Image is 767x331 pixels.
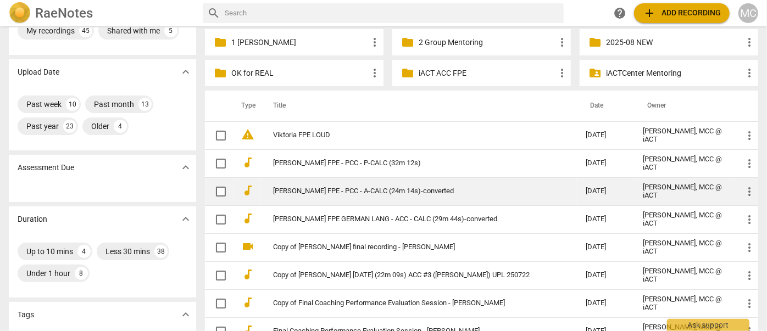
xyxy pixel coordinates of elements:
[179,161,192,174] span: expand_more
[91,121,109,132] div: Older
[241,240,254,253] span: videocam
[26,121,59,132] div: Past year
[643,7,656,20] span: add
[577,177,634,205] td: [DATE]
[105,246,150,257] div: Less 30 mins
[743,213,756,226] span: more_vert
[26,268,70,279] div: Under 1 hour
[241,184,254,197] span: audiotrack
[9,2,31,24] img: Logo
[368,36,381,49] span: more_vert
[555,36,569,49] span: more_vert
[743,129,756,142] span: more_vert
[241,296,254,309] span: audiotrack
[577,121,634,149] td: [DATE]
[743,241,756,254] span: more_vert
[63,120,76,133] div: 23
[18,214,47,225] p: Duration
[643,211,725,228] div: [PERSON_NAME], MCC @ iACT
[643,183,725,200] div: [PERSON_NAME], MCC @ iACT
[75,267,88,280] div: 8
[613,7,626,20] span: help
[273,215,546,223] a: [PERSON_NAME] FPE GERMAN LANG - ACC - CALC (29m 44s)-converted
[577,261,634,289] td: [DATE]
[107,25,160,36] div: Shared with me
[154,245,168,258] div: 38
[18,66,59,78] p: Upload Date
[18,309,34,321] p: Tags
[634,91,734,121] th: Owner
[79,24,92,37] div: 45
[577,91,634,121] th: Date
[177,211,194,227] button: Show more
[643,7,721,20] span: Add recording
[743,66,756,80] span: more_vert
[225,4,559,22] input: Search
[177,306,194,323] button: Show more
[588,66,602,80] span: folder_shared
[419,37,555,48] p: 2 Group Mentoring
[643,127,725,144] div: [PERSON_NAME], MCC @ iACT
[273,187,546,195] a: [PERSON_NAME] FPE - PCC - A-CALC (24m 14s)-converted
[273,271,546,279] a: Copy of [PERSON_NAME] [DATE] (22m 09s) ACC #3 ([PERSON_NAME]) UPL 250722
[743,157,756,170] span: more_vert
[9,2,194,24] a: LogoRaeNotes
[231,68,368,79] p: OK for REAL
[577,289,634,317] td: [DATE]
[273,131,546,139] a: Viktoria FPE LOUD
[179,308,192,321] span: expand_more
[214,66,227,80] span: folder
[606,68,743,79] p: iACTCenter Mentoring
[643,267,725,284] div: [PERSON_NAME], MCC @ iACT
[643,239,725,256] div: [PERSON_NAME], MCC @ iACT
[35,5,93,21] h2: RaeNotes
[177,64,194,80] button: Show more
[231,37,368,48] p: 1 Matthew Mentoring
[555,66,569,80] span: more_vert
[743,297,756,310] span: more_vert
[273,243,546,251] a: Copy of [PERSON_NAME] final recording - [PERSON_NAME]
[241,156,254,169] span: audiotrack
[177,159,194,176] button: Show more
[94,99,134,110] div: Past month
[214,36,227,49] span: folder
[241,268,254,281] span: audiotrack
[606,37,743,48] p: 2025-08 NEW
[179,65,192,78] span: expand_more
[401,36,414,49] span: folder
[743,36,756,49] span: more_vert
[26,25,75,36] div: My recordings
[26,99,62,110] div: Past week
[273,299,546,307] a: Copy of Final Coaching Performance Evaluation Session - [PERSON_NAME]
[610,3,630,23] a: Help
[66,98,79,111] div: 10
[114,120,127,133] div: 4
[738,3,758,23] button: MC
[77,245,91,258] div: 4
[273,159,546,167] a: [PERSON_NAME] FPE - PCC - P-CALC (32m 12s)
[577,233,634,261] td: [DATE]
[401,66,414,80] span: folder
[643,295,725,312] div: [PERSON_NAME], MCC @ iACT
[260,91,577,121] th: Title
[179,212,192,226] span: expand_more
[241,212,254,225] span: audiotrack
[577,149,634,177] td: [DATE]
[743,269,756,282] span: more_vert
[232,91,260,121] th: Type
[18,162,74,173] p: Assessment Due
[634,3,730,23] button: Upload
[577,205,634,233] td: [DATE]
[419,68,555,79] p: iACT ACC FPE
[138,98,152,111] div: 13
[241,128,254,141] span: warning
[588,36,602,49] span: folder
[643,155,725,172] div: [PERSON_NAME], MCC @ iACT
[26,246,73,257] div: Up to 10 mins
[368,66,381,80] span: more_vert
[667,319,749,331] div: Ask support
[164,24,177,37] div: 5
[207,7,220,20] span: search
[743,185,756,198] span: more_vert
